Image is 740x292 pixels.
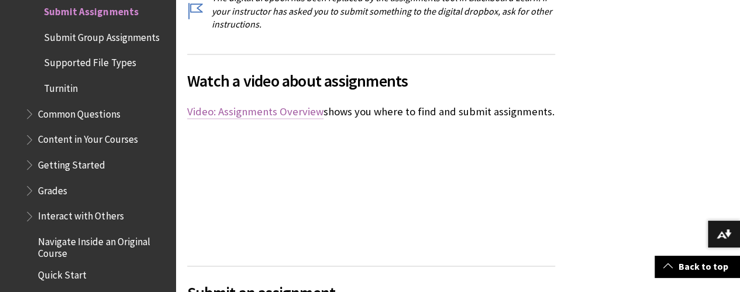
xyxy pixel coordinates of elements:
[44,78,78,94] span: Turnitin
[44,28,159,43] span: Submit Group Assignments
[38,207,123,222] span: Interact with Others
[38,181,67,197] span: Grades
[38,265,87,281] span: Quick Start
[187,68,555,93] span: Watch a video about assignments
[38,155,105,171] span: Getting Started
[44,2,138,18] span: Submit Assignments
[655,256,740,277] a: Back to top
[38,104,120,120] span: Common Questions
[187,105,323,119] a: Video: Assignments Overview
[38,232,167,259] span: Navigate Inside an Original Course
[38,130,137,146] span: Content in Your Courses
[44,53,136,69] span: Supported File Types
[187,104,555,119] p: shows you where to find and submit assignments.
